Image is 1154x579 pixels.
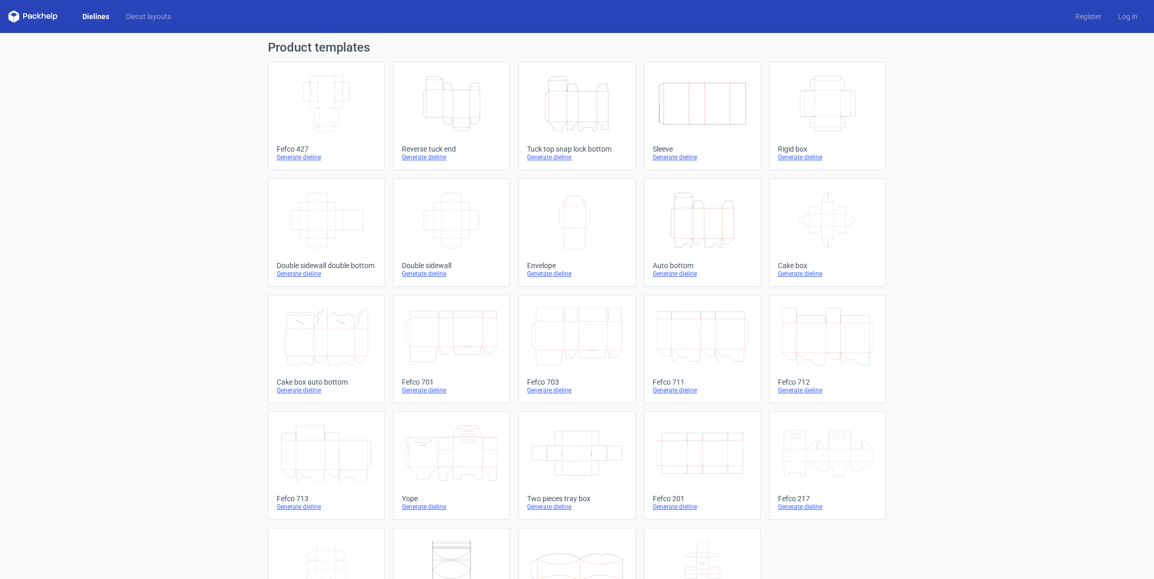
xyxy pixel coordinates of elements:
[402,145,501,153] div: Reverse tuck end
[653,270,752,278] div: Generate dieline
[778,378,877,386] div: Fefco 712
[277,153,376,161] div: Generate dieline
[778,386,877,394] div: Generate dieline
[778,153,877,161] div: Generate dieline
[402,386,501,394] div: Generate dieline
[644,178,761,287] a: Auto bottomGenerate dieline
[277,494,376,503] div: Fefco 713
[527,153,626,161] div: Generate dieline
[769,411,886,520] a: Fefco 217Generate dieline
[393,411,510,520] a: YopeGenerate dieline
[277,386,376,394] div: Generate dieline
[402,494,501,503] div: Yope
[277,145,376,153] div: Fefco 427
[653,494,752,503] div: Fefco 201
[277,378,376,386] div: Cake box auto bottom
[769,295,886,403] a: Fefco 712Generate dieline
[527,270,626,278] div: Generate dieline
[393,295,510,403] a: Fefco 701Generate dieline
[402,153,501,161] div: Generate dieline
[778,270,877,278] div: Generate dieline
[402,378,501,386] div: Fefco 701
[393,62,510,170] a: Reverse tuck endGenerate dieline
[653,261,752,270] div: Auto bottom
[518,295,635,403] a: Fefco 703Generate dieline
[644,295,761,403] a: Fefco 711Generate dieline
[402,261,501,270] div: Double sidewall
[1067,11,1110,22] a: Register
[778,145,877,153] div: Rigid box
[653,386,752,394] div: Generate dieline
[1110,11,1146,22] a: Log in
[527,386,626,394] div: Generate dieline
[653,145,752,153] div: Sleeve
[268,411,385,520] a: Fefco 713Generate dieline
[527,494,626,503] div: Two pieces tray box
[277,261,376,270] div: Double sidewall double bottom
[518,411,635,520] a: Two pieces tray boxGenerate dieline
[268,178,385,287] a: Double sidewall double bottomGenerate dieline
[778,494,877,503] div: Fefco 217
[644,411,761,520] a: Fefco 201Generate dieline
[653,153,752,161] div: Generate dieline
[518,62,635,170] a: Tuck top snap lock bottomGenerate dieline
[769,62,886,170] a: Rigid boxGenerate dieline
[644,62,761,170] a: SleeveGenerate dieline
[778,261,877,270] div: Cake box
[74,11,117,22] a: Dielines
[268,295,385,403] a: Cake box auto bottomGenerate dieline
[527,261,626,270] div: Envelope
[268,41,886,54] h1: Product templates
[778,503,877,511] div: Generate dieline
[518,178,635,287] a: EnvelopeGenerate dieline
[769,178,886,287] a: Cake boxGenerate dieline
[117,11,179,22] a: Diecut layouts
[402,503,501,511] div: Generate dieline
[277,270,376,278] div: Generate dieline
[527,503,626,511] div: Generate dieline
[527,145,626,153] div: Tuck top snap lock bottom
[393,178,510,287] a: Double sidewallGenerate dieline
[402,270,501,278] div: Generate dieline
[653,378,752,386] div: Fefco 711
[653,503,752,511] div: Generate dieline
[277,503,376,511] div: Generate dieline
[527,378,626,386] div: Fefco 703
[268,62,385,170] a: Fefco 427Generate dieline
